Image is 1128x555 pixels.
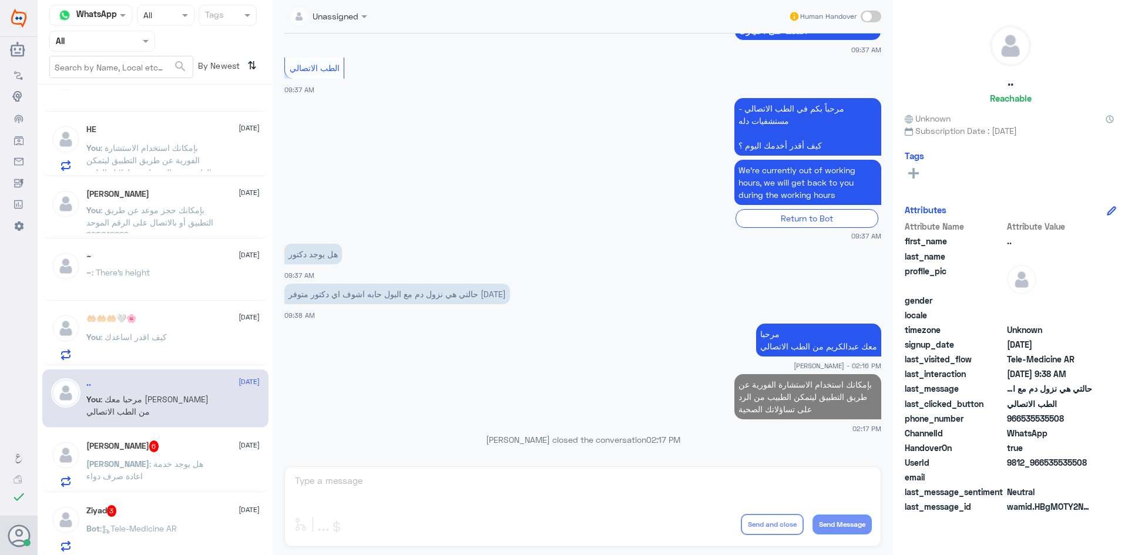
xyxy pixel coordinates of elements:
span: 9812_966535535508 [1007,456,1092,469]
span: الطب الاتصالي [1007,398,1092,410]
button: search [173,57,187,76]
p: 29/8/2025, 2:17 PM [734,374,881,419]
span: 2025-08-29T06:37:00.609Z [1007,338,1092,351]
span: [DATE] [239,504,260,515]
span: 02:17 PM [646,435,680,445]
span: last_clicked_button [905,398,1005,410]
span: last_name [905,250,1005,263]
span: true [1007,442,1092,454]
p: 29/8/2025, 9:37 AM [734,98,881,156]
span: : Tele-Medicine AR [100,523,177,533]
span: [DATE] [239,376,260,387]
p: 29/8/2025, 9:37 AM [734,160,881,205]
img: defaultAdmin.png [991,26,1030,66]
span: [DATE] [239,123,260,133]
span: You [86,143,100,153]
span: .. [1007,235,1092,247]
span: ~ [86,267,92,277]
span: Bot [86,523,100,533]
i: ⇅ [247,56,257,75]
img: defaultAdmin.png [51,440,80,470]
h5: عبدالله [86,440,159,452]
span: locale [905,309,1005,321]
button: Send and close [741,514,804,535]
span: timezone [905,324,1005,336]
span: 09:38 AM [284,311,315,319]
span: signup_date [905,338,1005,351]
span: last_interaction [905,368,1005,380]
img: defaultAdmin.png [51,125,80,154]
span: Unknown [1007,324,1092,336]
img: defaultAdmin.png [51,505,80,534]
h6: Tags [905,150,924,161]
span: 6 [149,440,159,452]
span: 2025-08-29T06:38:15.871Z [1007,368,1092,380]
h5: .. [1008,75,1013,89]
span: : بإمكانك حجز موعد عن طريق التطبيق أو بالاتصال على الرقم الموحد 920012222 [86,205,213,240]
span: last_message_id [905,500,1005,513]
h6: Reachable [990,93,1032,103]
p: 29/8/2025, 9:37 AM [284,244,342,264]
span: 09:37 AM [284,271,314,279]
img: Widebot Logo [11,9,26,28]
img: defaultAdmin.png [1007,265,1036,294]
p: [PERSON_NAME] closed the conversation [284,433,881,446]
h5: محمد [86,189,149,199]
span: gender [905,294,1005,307]
span: last_message [905,382,1005,395]
button: Avatar [8,524,30,547]
span: [DATE] [239,250,260,260]
p: 29/8/2025, 9:38 AM [284,284,510,304]
span: email [905,471,1005,483]
span: حالتي هي نزول دم مع البول حابه اشوف اي دكتور متوفر اليوم [1007,382,1092,395]
input: Search by Name, Local etc… [50,56,193,78]
span: : مرحبا معك [PERSON_NAME] من الطب الاتصالي [86,394,209,416]
span: Human Handover [800,11,857,22]
span: You [86,205,100,215]
span: first_name [905,235,1005,247]
span: الطب الاتصالي [290,63,340,73]
span: 3 [107,505,117,517]
span: Subscription Date : [DATE] [905,125,1116,137]
span: Tele-Medicine AR [1007,353,1092,365]
span: null [1007,309,1092,321]
span: [PERSON_NAME] [86,459,149,469]
span: 09:37 AM [284,86,314,93]
h6: Attributes [905,204,946,215]
span: Attribute Value [1007,220,1092,233]
span: null [1007,294,1092,307]
span: wamid.HBgMOTY2NTM1NTM1NTA4FQIAEhgUM0FEQTk5N0E2NzhCRUJCMkIwRDcA [1007,500,1092,513]
span: 0 [1007,486,1092,498]
span: 09:37 AM [851,231,881,241]
span: UserId [905,456,1005,469]
img: defaultAdmin.png [51,378,80,408]
span: null [1007,471,1092,483]
span: [PERSON_NAME] - 02:16 PM [794,361,881,371]
img: defaultAdmin.png [51,314,80,343]
span: [DATE] [239,440,260,450]
h5: 🤲🏻🤲🏻🤲🏻🤍🌸 [86,314,136,324]
span: profile_pic [905,265,1005,292]
span: HandoverOn [905,442,1005,454]
img: defaultAdmin.png [51,251,80,281]
span: You [86,332,100,342]
div: Tags [203,8,224,23]
h5: HE [86,125,96,134]
p: 29/8/2025, 2:16 PM [756,324,881,356]
span: Attribute Name [905,220,1005,233]
span: : كيف اقدر اساعدك [100,332,167,342]
h5: ~ [86,251,92,261]
span: [DATE] [239,187,260,198]
h5: .. [86,378,91,388]
span: اضغط على اختيارك [739,26,877,36]
button: Send Message [813,514,872,534]
div: Return to Bot [736,209,878,227]
span: [DATE] [239,312,260,322]
img: defaultAdmin.png [51,189,80,218]
span: 02:17 PM [852,423,881,433]
h5: Ziyad [86,505,117,517]
img: whatsapp.png [56,6,73,24]
span: You [86,394,100,404]
span: : بإمكانك استخدام الاستشارة الفورية عن طريق التطبيق ليتمكن الطبيب من الرد على تساؤلاتك الطبية [86,143,211,177]
span: : There’s height [92,267,150,277]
